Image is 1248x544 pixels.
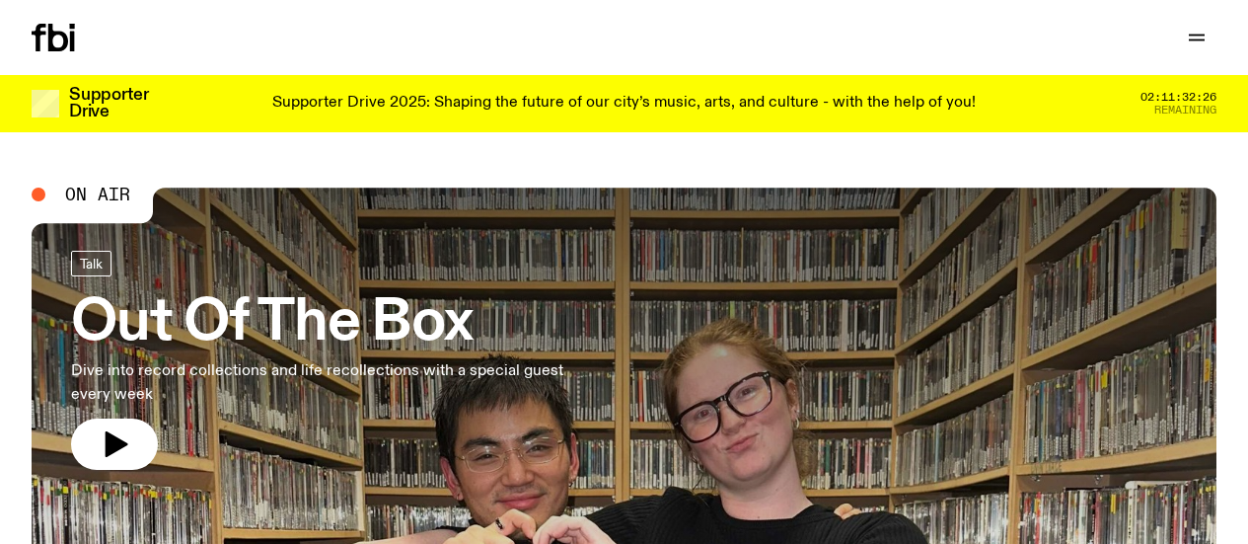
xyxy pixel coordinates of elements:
[80,257,103,272] span: Talk
[71,296,576,351] h3: Out Of The Box
[71,251,111,276] a: Talk
[1140,92,1216,103] span: 02:11:32:26
[65,186,130,203] span: On Air
[71,251,576,470] a: Out Of The BoxDive into record collections and life recollections with a special guest every week
[71,359,576,407] p: Dive into record collections and life recollections with a special guest every week
[272,95,976,113] p: Supporter Drive 2025: Shaping the future of our city’s music, arts, and culture - with the help o...
[69,87,148,120] h3: Supporter Drive
[1154,105,1216,116] span: Remaining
